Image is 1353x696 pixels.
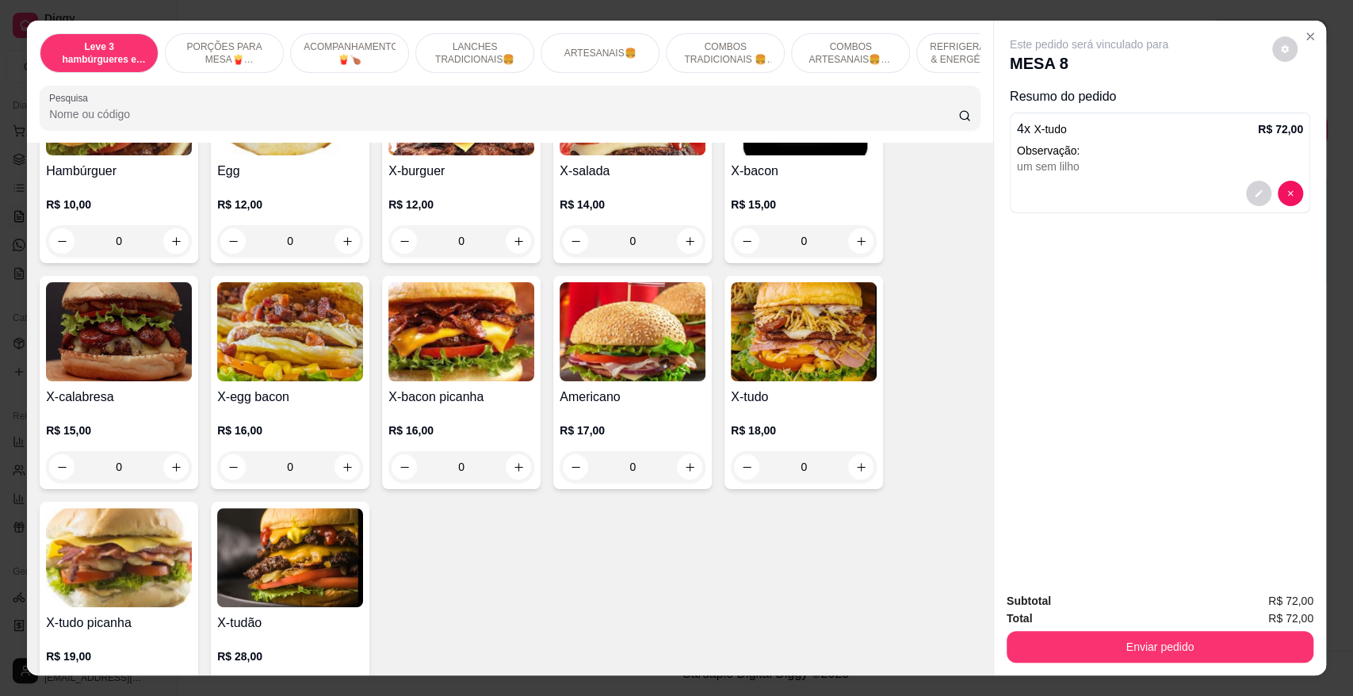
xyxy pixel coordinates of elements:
[217,197,363,212] p: R$ 12,00
[1017,120,1067,139] p: 4 x
[1272,36,1298,62] button: decrease-product-quantity
[1017,143,1303,159] p: Observação:
[217,648,363,664] p: R$ 28,00
[1278,181,1303,206] button: decrease-product-quantity
[49,106,958,122] input: Pesquisa
[304,40,396,66] p: ACOMPANHAMENTOS🍟🍗
[46,282,192,381] img: product-image
[1258,121,1303,137] p: R$ 72,00
[217,508,363,607] img: product-image
[1007,595,1051,607] strong: Subtotal
[53,40,145,66] p: Leve 3 hambúrgueres e economize
[217,282,363,381] img: product-image
[429,40,521,66] p: LANCHES TRADICIONAIS🍔
[1007,631,1313,663] button: Enviar pedido
[46,388,192,407] h4: X-calabresa
[46,614,192,633] h4: X-tudo picanha
[217,614,363,633] h4: X-tudão
[679,40,771,66] p: COMBOS TRADICIONAIS 🍔🥤🍟
[388,162,534,181] h4: X-burguer
[388,282,534,381] img: product-image
[930,40,1022,66] p: REFRIGERANTE,SUCOS & ENERGÉTICOS🥤🧃
[1010,52,1168,75] p: MESA 8
[1034,123,1066,136] span: X-tudo
[388,423,534,438] p: R$ 16,00
[46,423,192,438] p: R$ 15,00
[46,648,192,664] p: R$ 19,00
[217,423,363,438] p: R$ 16,00
[731,423,877,438] p: R$ 18,00
[560,197,705,212] p: R$ 14,00
[1268,592,1313,610] span: R$ 72,00
[560,388,705,407] h4: Americano
[731,197,877,212] p: R$ 15,00
[564,47,636,59] p: ARTESANAIS🍔
[217,388,363,407] h4: X-egg bacon
[1010,36,1168,52] p: Este pedido será vinculado para
[1007,612,1032,625] strong: Total
[49,91,94,105] label: Pesquisa
[1298,24,1323,49] button: Close
[805,40,896,66] p: COMBOS ARTESANAIS🍔🍟🥤
[560,162,705,181] h4: X-salada
[731,388,877,407] h4: X-tudo
[1246,181,1271,206] button: decrease-product-quantity
[731,282,877,381] img: product-image
[46,197,192,212] p: R$ 10,00
[388,388,534,407] h4: X-bacon picanha
[388,197,534,212] p: R$ 12,00
[46,508,192,607] img: product-image
[1017,159,1303,174] div: um sem lilho
[1010,87,1310,106] p: Resumo do pedido
[731,162,877,181] h4: X-bacon
[46,162,192,181] h4: Hambúrguer
[560,423,705,438] p: R$ 17,00
[217,162,363,181] h4: Egg
[560,282,705,381] img: product-image
[178,40,270,66] p: PORÇÕES PARA MESA🍟(indisponível pra delivery)
[1268,610,1313,627] span: R$ 72,00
